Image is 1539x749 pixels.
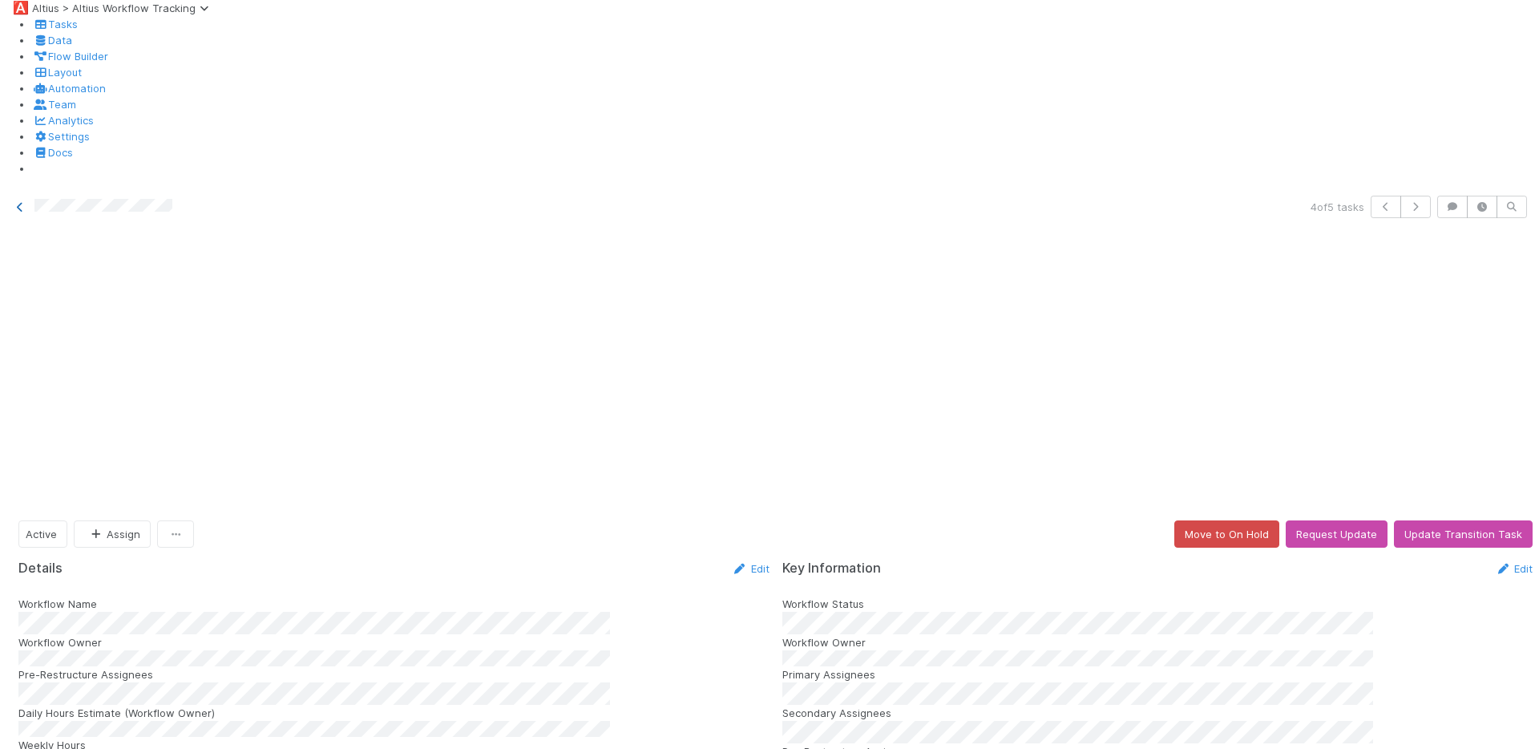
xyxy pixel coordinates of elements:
a: Edit [732,562,769,575]
button: Update Transition Task [1394,520,1533,548]
div: Pre-Restructure Assignees [18,666,769,682]
div: Workflow Name [18,596,769,612]
div: Primary Assignees [782,666,1533,682]
div: Workflow Owner [18,634,769,650]
a: Docs [32,146,73,159]
a: Team [32,98,76,111]
a: Edit [1495,562,1533,575]
span: 4 of 5 tasks [1311,199,1364,215]
a: Analytics [32,114,94,127]
div: Workflow Owner [782,634,1533,650]
button: Active [18,520,67,548]
a: Settings [32,130,90,143]
div: Workflow Status [782,596,1533,612]
span: 🅰️ [13,1,29,14]
div: Daily Hours Estimate (Workflow Owner) [18,705,769,721]
h5: Key Information [782,561,881,577]
button: Request Update [1286,520,1388,548]
h5: Details [18,561,63,577]
button: Move to On Hold [1174,520,1279,548]
span: Altius > Altius Workflow Tracking [32,2,215,14]
a: Flow Builder [32,50,108,63]
button: Assign [74,520,151,548]
a: Data [32,34,72,47]
div: Secondary Assignees [782,705,1533,721]
a: Layout [32,66,82,79]
span: Active [26,528,57,540]
a: Tasks [32,18,78,30]
a: Automation [32,82,106,95]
